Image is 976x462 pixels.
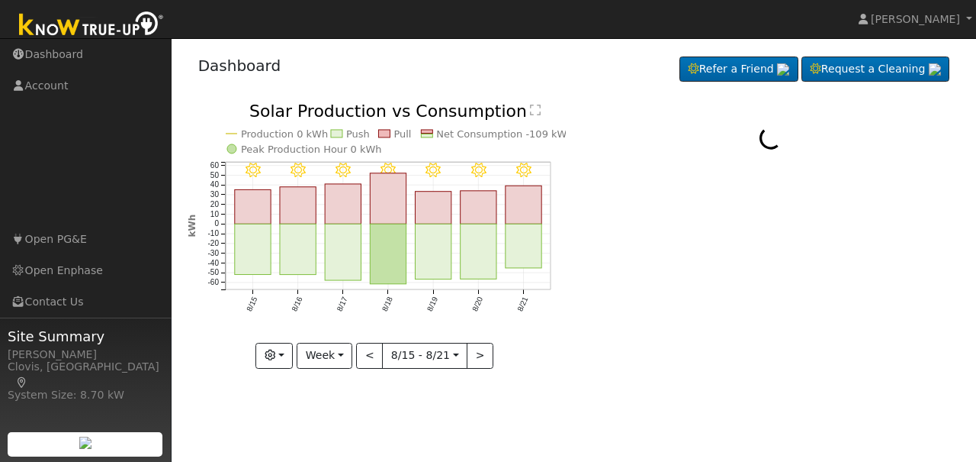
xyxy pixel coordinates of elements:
[8,326,163,347] span: Site Summary
[11,8,172,43] img: Know True-Up
[871,13,960,25] span: [PERSON_NAME]
[777,63,789,76] img: retrieve
[8,387,163,403] div: System Size: 8.70 kW
[679,57,798,82] a: Refer a Friend
[929,63,941,76] img: retrieve
[801,57,949,82] a: Request a Cleaning
[79,437,91,449] img: retrieve
[8,359,163,391] div: Clovis, [GEOGRAPHIC_DATA]
[198,57,281,75] a: Dashboard
[8,347,163,363] div: [PERSON_NAME]
[15,376,29,389] a: Map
